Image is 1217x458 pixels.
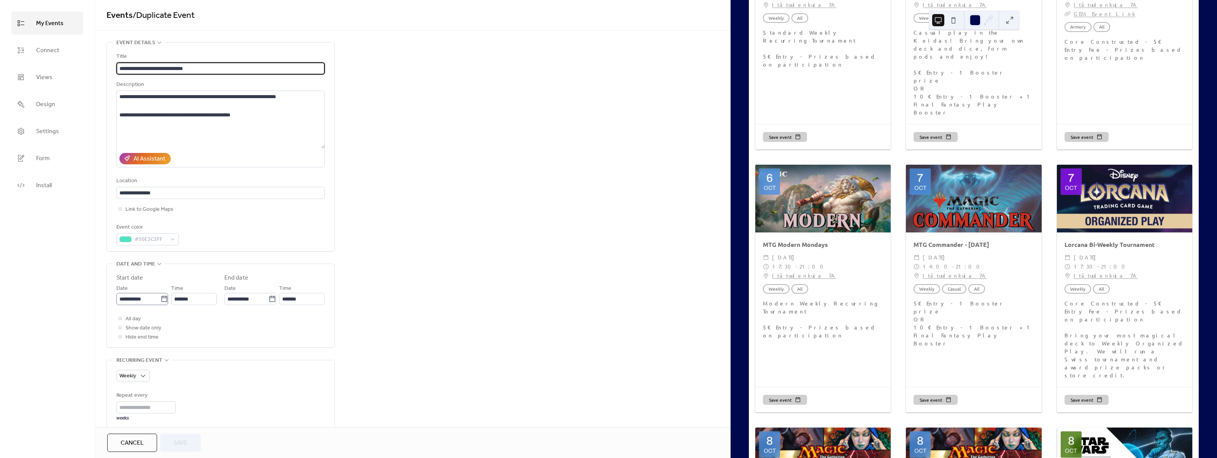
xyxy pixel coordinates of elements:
a: GEM Event Link [1074,10,1136,17]
span: Time [171,284,183,293]
span: Link to Google Maps [126,205,173,214]
span: My Events [36,17,64,29]
div: Standard Weekly Recurring Tournament 5€ Entry - Prizes based on participation [755,29,891,68]
button: Save event [1064,395,1109,405]
a: Itätuulenkuja 7A [923,0,987,10]
button: Save event [914,132,958,142]
div: Lorcana Bi-Weekly Tournament [1057,240,1192,249]
span: 17:30 [1074,262,1097,271]
div: 8 [766,435,773,447]
button: AI Assistant [119,153,171,164]
a: Settings [11,119,83,143]
span: Show date only [126,324,161,333]
div: ​ [1064,262,1071,271]
span: Cancel [121,439,144,448]
span: - [1097,262,1101,271]
div: MTG Modern Mondays [755,240,891,249]
a: Views [11,65,83,89]
span: - [796,262,799,271]
div: 7 [917,172,923,184]
div: 8 [917,435,923,447]
span: Date [116,284,128,293]
span: 17:30 [772,262,796,271]
span: - [952,262,956,271]
a: Itätuulenkuja 7A [772,0,836,10]
div: 5€ Entry - 1 Booster prize OR 10€ Entry - 1 Booster + 1 Final Fantasy Play Booster [906,299,1041,347]
button: Save event [763,395,807,405]
span: [DATE] [1074,253,1100,262]
span: Views [36,72,52,83]
a: Itätuulenkuja 7A [923,271,987,280]
span: / Duplicate Event [133,7,195,24]
div: ​ [763,271,769,280]
div: Title [116,52,323,61]
span: All day [126,315,141,324]
a: Itätuulenkuja 7A [1074,0,1138,10]
span: 21:00 [956,262,984,271]
span: 21:00 [1101,262,1130,271]
a: Events [106,7,133,24]
div: Core Constructed - 5€ Entry Fee - Prizes based on participation Bring your most magical deck to W... [1057,299,1192,379]
div: Event color [116,223,177,232]
div: Description [116,80,323,89]
button: Cancel [107,434,157,452]
button: Save event [763,132,807,142]
a: My Events [11,11,83,35]
div: ​ [914,262,920,271]
div: Modern Weekly Recurring Tournament 5€ Entry - Prizes based on participation [755,299,891,339]
div: ​ [763,0,769,10]
div: ​ [914,253,920,262]
span: Install [36,180,52,191]
div: MTG Commander - [DATE] [906,240,1041,249]
a: Form [11,146,83,170]
div: 8 [1068,435,1074,447]
span: 21:00 [799,262,828,271]
div: Oct [764,448,776,454]
span: Connect [36,45,59,56]
span: 14:00 [923,262,952,271]
div: Repeat every [116,391,174,400]
a: Itätuulenkuja 7A [1074,271,1138,280]
div: Oct [1065,185,1077,191]
span: [DATE] [923,253,949,262]
span: Date [224,284,236,293]
a: Design [11,92,83,116]
div: 6 [766,172,773,184]
div: ​ [914,0,920,10]
div: Oct [1065,448,1077,454]
div: weeks [116,415,176,421]
div: ​ [1064,271,1071,280]
div: Oct [764,185,776,191]
div: Casual play in the Keidas! Bring your own deck and dice, form pods and enjoy! 5€ Entry - 1 Booste... [906,29,1041,116]
div: Start date [116,274,143,283]
div: Location [116,177,323,186]
span: Event details [116,38,155,48]
div: Core Constructed - 5€ Entry Fee - Prizes based on participation [1057,38,1192,62]
div: ​ [763,253,769,262]
div: ​ [1064,253,1071,262]
span: Time [279,284,291,293]
div: ​ [1064,0,1071,10]
span: [DATE] [772,253,798,262]
a: Install [11,173,83,197]
span: Date and time [116,260,155,269]
div: ​ [914,271,920,280]
div: End date [224,274,248,283]
span: Settings [36,126,59,137]
a: Itätuulenkuja 7A [772,271,836,280]
span: Recurring event [116,356,162,365]
div: ​ [763,262,769,271]
a: Connect [11,38,83,62]
span: #50E3C2FF [135,235,167,244]
div: 7 [1068,172,1074,184]
span: Design [36,99,55,110]
span: Hide end time [126,333,159,342]
div: AI Assistant [133,154,165,164]
button: Save event [914,395,958,405]
div: ​ [1064,10,1071,19]
span: Form [36,153,50,164]
button: Save event [1064,132,1109,142]
span: Weekly [119,371,136,381]
div: Oct [914,448,926,454]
